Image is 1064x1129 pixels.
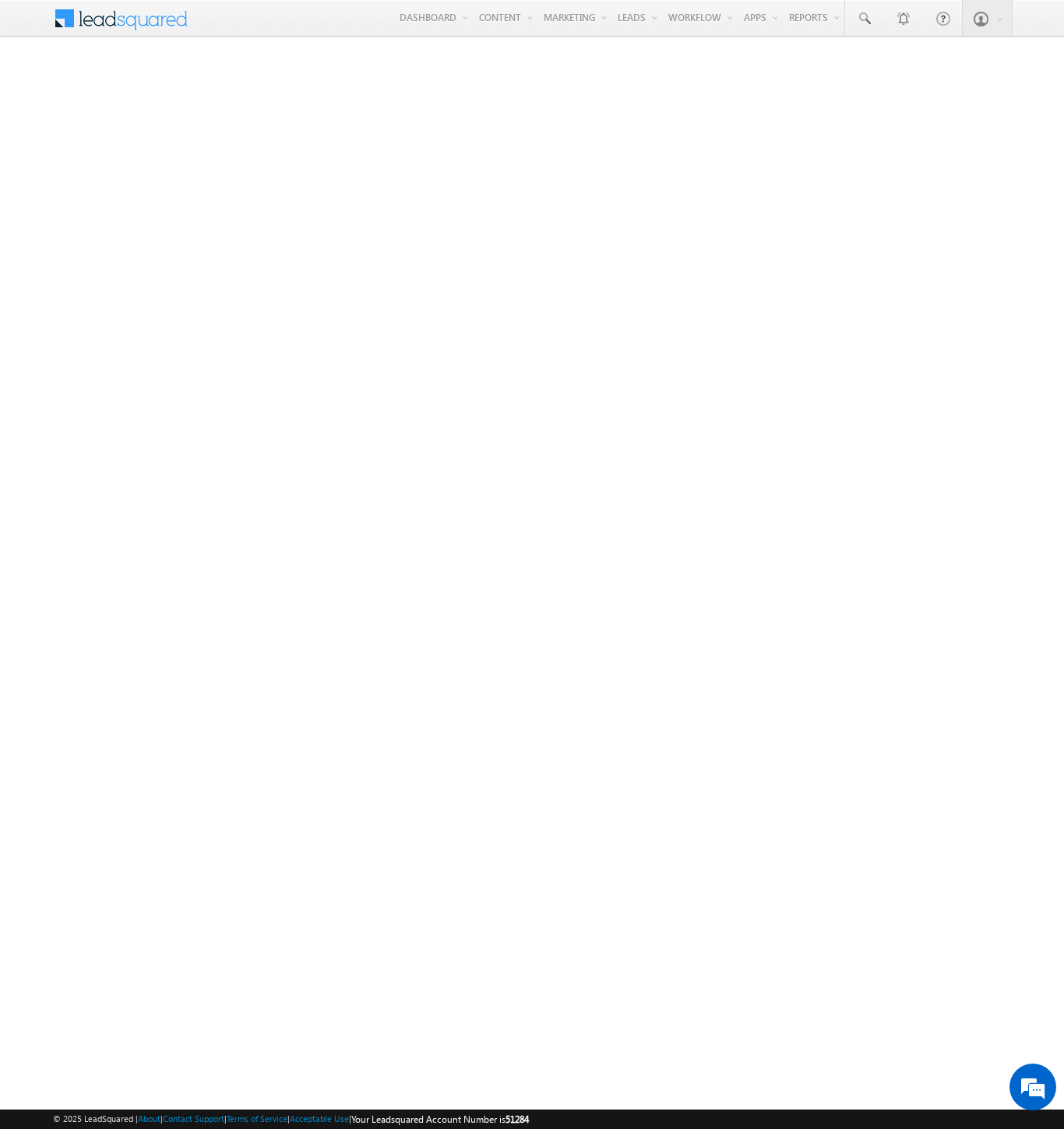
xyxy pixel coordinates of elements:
[138,1113,160,1124] a: About
[227,1113,287,1124] a: Terms of Service
[506,1113,529,1125] span: 51284
[163,1113,224,1124] a: Contact Support
[290,1113,349,1124] a: Acceptable Use
[351,1113,529,1125] span: Your Leadsquared Account Number is
[53,1112,529,1127] span: © 2025 LeadSquared | | | | |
